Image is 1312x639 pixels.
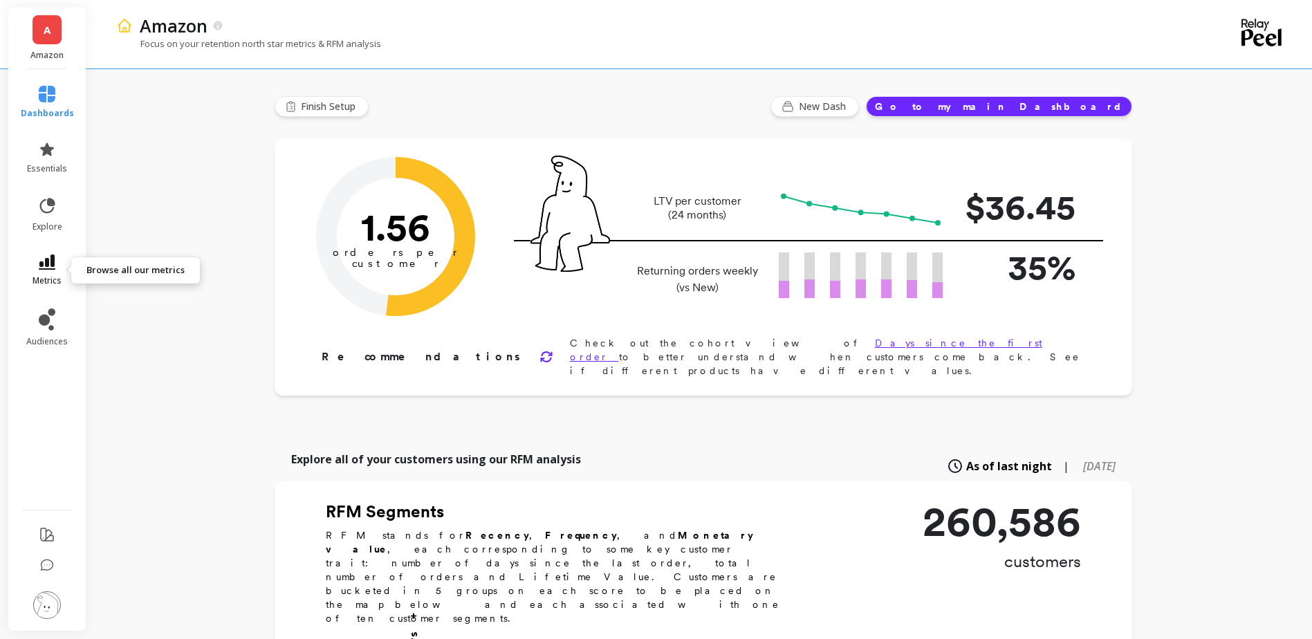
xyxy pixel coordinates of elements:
text: 1.56 [361,204,430,250]
span: dashboards [21,108,74,119]
img: pal seatted on line [530,156,610,272]
p: Amazon [140,14,207,37]
span: A [44,22,50,38]
p: 35% [965,241,1075,293]
p: RFM stands for , , and , each corresponding to some key customer trait: number of days since the ... [326,528,796,625]
p: Recommendations [322,349,523,365]
button: New Dash [770,96,859,117]
b: Recency [465,530,529,541]
p: LTV per customer (24 months) [633,194,762,222]
p: Amazon [22,50,73,61]
span: [DATE] [1083,459,1116,474]
span: New Dash [799,100,850,113]
h2: RFM Segments [326,501,796,523]
img: header icon [116,17,133,34]
span: As of last night [966,458,1052,474]
tspan: orders per [333,246,459,259]
span: | [1063,458,1069,474]
button: Go to my main Dashboard [866,96,1132,117]
p: Explore all of your customers using our RFM analysis [291,451,581,467]
span: essentials [27,163,67,174]
p: Focus on your retention north star metrics & RFM analysis [116,37,381,50]
span: explore [33,221,62,232]
img: profile picture [33,591,61,619]
b: Frequency [545,530,617,541]
tspan: customer [351,257,439,270]
button: Finish Setup [275,96,369,117]
span: metrics [33,275,62,286]
span: Finish Setup [301,100,360,113]
p: $36.45 [965,181,1075,233]
span: audiences [26,336,68,347]
p: Check out the cohort view of to better understand when customers come back. See if different prod... [570,336,1088,378]
p: 260,586 [923,501,1081,542]
p: customers [923,550,1081,573]
p: Returning orders weekly (vs New) [633,263,762,296]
